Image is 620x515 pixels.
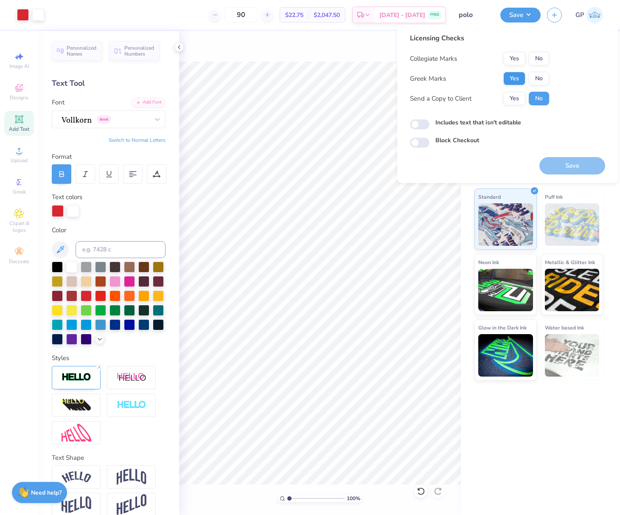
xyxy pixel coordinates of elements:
button: Yes [503,72,525,85]
span: Upload [11,157,28,164]
a: GP [575,7,603,23]
label: Font [52,98,65,107]
img: Stroke [62,372,91,382]
button: No [529,72,549,85]
span: Add Text [9,126,29,132]
div: Collegiate Marks [410,54,457,64]
span: Water based Ink [545,323,584,332]
span: Designs [10,94,28,101]
label: Text colors [52,192,82,202]
span: Personalized Names [67,45,97,57]
span: Personalized Numbers [124,45,154,57]
img: Puff Ink [545,203,600,246]
button: Switch to Normal Letters [109,137,166,144]
img: Arc [62,471,91,483]
button: Save [500,8,541,23]
span: Metallic & Glitter Ink [545,258,595,267]
div: Greek Marks [410,74,446,84]
span: Glow in the Dark Ink [478,323,527,332]
span: [DATE] - [DATE] [379,11,425,20]
span: GP [575,10,584,20]
div: Add Font [132,98,166,107]
div: Text Shape [52,453,166,463]
img: Water based Ink [545,334,600,377]
img: 3d Illusion [62,398,91,412]
img: Flag [62,496,91,513]
input: e.g. 7428 c [76,241,166,258]
div: Styles [52,353,166,363]
img: Rise [117,494,146,515]
button: No [529,92,549,105]
img: Standard [478,203,533,246]
img: Glow in the Dark Ink [478,334,533,377]
div: Color [52,225,166,235]
input: Untitled Design [452,6,494,23]
img: Shadow [117,372,146,383]
span: Puff Ink [545,192,563,201]
label: Block Checkout [435,136,479,145]
img: Neon Ink [478,269,533,311]
div: Send a Copy to Client [410,94,471,104]
img: Arch [117,469,146,485]
img: Free Distort [62,424,91,442]
button: Yes [503,52,525,65]
span: Clipart & logos [4,220,34,234]
span: Neon Ink [478,258,499,267]
button: Yes [503,92,525,105]
span: Greek [13,189,26,195]
img: Germaine Penalosa [586,7,603,23]
span: FREE [430,12,439,18]
span: Standard [478,192,501,201]
div: Format [52,152,166,162]
div: Licensing Checks [410,33,549,43]
span: $22.75 [285,11,303,20]
label: Includes text that isn't editable [435,118,521,127]
button: No [529,52,549,65]
strong: Need help? [31,489,62,497]
span: Decorate [9,258,29,265]
span: Image AI [9,63,29,70]
div: Text Tool [52,78,166,89]
span: 100 % [347,495,360,502]
img: Negative Space [117,400,146,410]
img: Metallic & Glitter Ink [545,269,600,311]
input: – – [224,7,258,23]
span: $2,047.50 [314,11,340,20]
